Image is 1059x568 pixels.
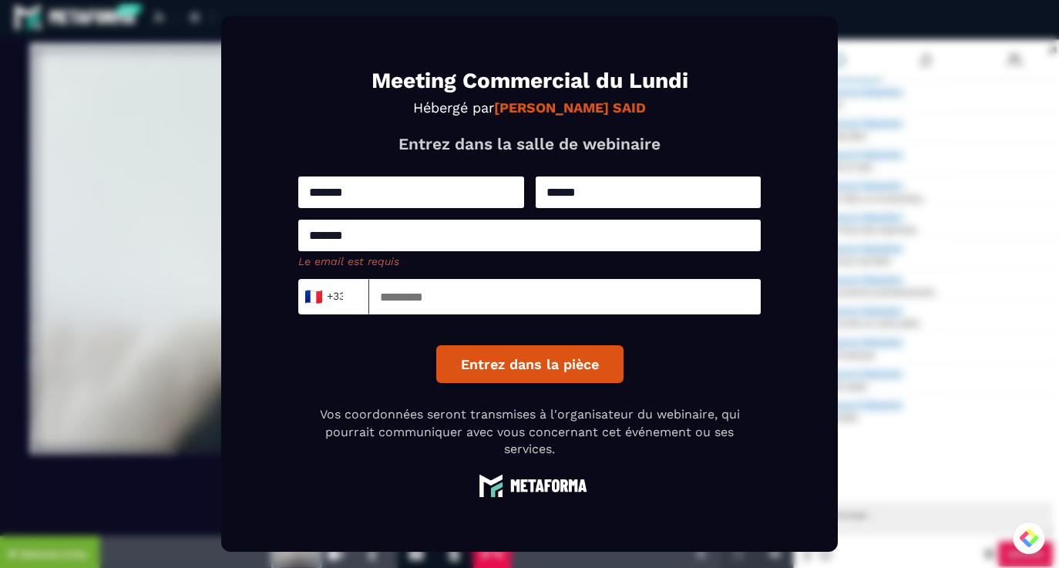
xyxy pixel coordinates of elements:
[298,70,761,92] h1: Meeting Commercial du Lundi
[344,285,355,308] input: Search for option
[298,99,761,116] p: Hébergé par
[494,99,646,116] strong: [PERSON_NAME] SAID
[304,286,323,308] span: 🇫🇷
[298,134,761,153] p: Entrez dans la salle de webinaire
[308,286,341,308] span: +33
[298,279,369,314] div: Search for option
[472,473,587,497] img: logo
[298,406,761,458] p: Vos coordonnées seront transmises à l'organisateur du webinaire, qui pourrait communiquer avec vo...
[436,345,624,383] button: Entrez dans la pièce
[298,255,399,267] span: Le email est requis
